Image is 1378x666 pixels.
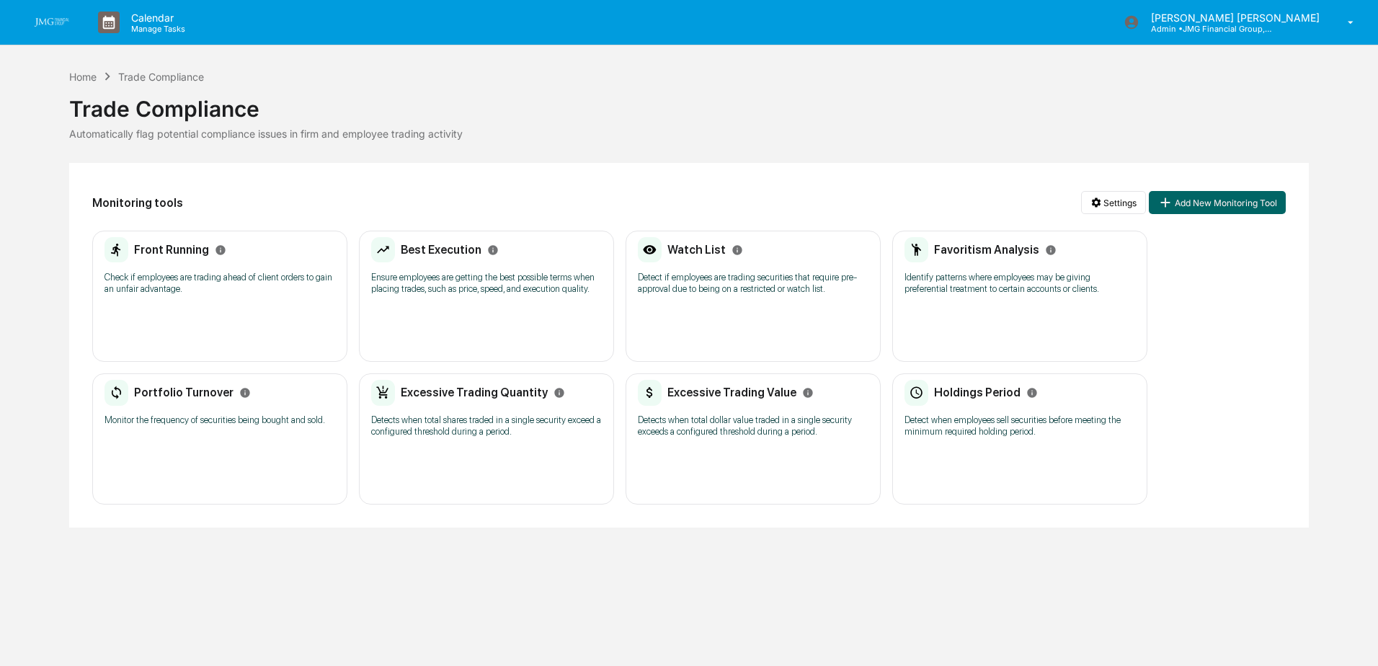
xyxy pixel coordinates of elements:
[1045,244,1057,256] svg: Info
[904,414,1135,438] p: Detect when employees sell securities before meeting the minimum required holding period.
[371,272,602,295] p: Ensure employees are getting the best possible terms when placing trades, such as price, speed, a...
[487,244,499,256] svg: Info
[120,24,192,34] p: Manage Tasks
[667,386,796,399] h2: Excessive Trading Value
[1139,24,1273,34] p: Admin • JMG Financial Group, Ltd.
[35,18,69,27] img: logo
[934,386,1021,399] h2: Holdings Period
[1139,12,1327,24] p: [PERSON_NAME] [PERSON_NAME]
[371,414,602,438] p: Detects when total shares traded in a single security exceed a configured threshold during a period.
[732,244,743,256] svg: Info
[239,387,251,399] svg: Info
[105,414,335,426] p: Monitor the frequency of securities being bought and sold.
[69,71,97,83] div: Home
[401,386,548,399] h2: Excessive Trading Quantity
[134,386,234,399] h2: Portfolio Turnover
[1026,387,1038,399] svg: Info
[120,12,192,24] p: Calendar
[134,243,209,257] h2: Front Running
[934,243,1039,257] h2: Favoritism Analysis
[638,272,868,295] p: Detect if employees are trading securities that require pre-approval due to being on a restricted...
[802,387,814,399] svg: Info
[118,71,204,83] div: Trade Compliance
[638,414,868,438] p: Detects when total dollar value traded in a single security exceeds a configured threshold during...
[105,272,335,295] p: Check if employees are trading ahead of client orders to gain an unfair advantage.
[215,244,226,256] svg: Info
[904,272,1135,295] p: Identify patterns where employees may be giving preferential treatment to certain accounts or cli...
[667,243,726,257] h2: Watch List
[69,84,1310,122] div: Trade Compliance
[1149,191,1286,214] button: Add New Monitoring Tool
[92,196,183,210] h2: Monitoring tools
[554,387,565,399] svg: Info
[69,128,1310,140] div: Automatically flag potential compliance issues in firm and employee trading activity
[1081,191,1146,214] button: Settings
[401,243,481,257] h2: Best Execution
